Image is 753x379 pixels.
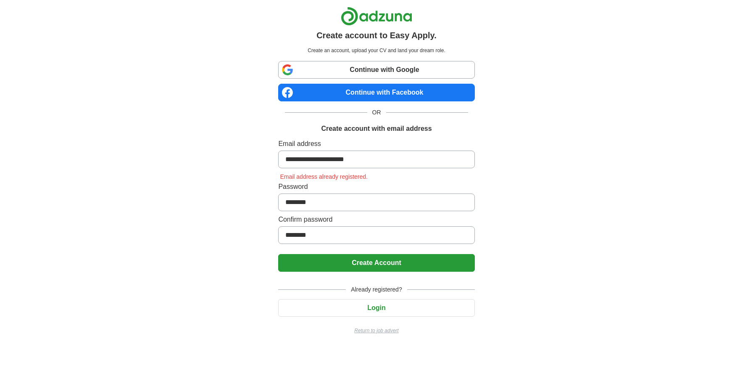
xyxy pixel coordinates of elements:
a: Return to job advert [278,327,474,334]
span: OR [367,108,386,117]
h1: Create account to Easy Apply. [316,29,437,42]
img: Adzuna logo [341,7,412,26]
h1: Create account with email address [321,124,432,134]
label: Email address [278,139,474,149]
label: Confirm password [278,215,474,225]
a: Login [278,304,474,311]
a: Continue with Google [278,61,474,79]
a: Continue with Facebook [278,84,474,101]
button: Login [278,299,474,317]
button: Create Account [278,254,474,272]
span: Already registered? [346,285,407,294]
span: Email address already registered. [278,173,369,180]
label: Password [278,182,474,192]
p: Create an account, upload your CV and land your dream role. [280,47,473,54]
